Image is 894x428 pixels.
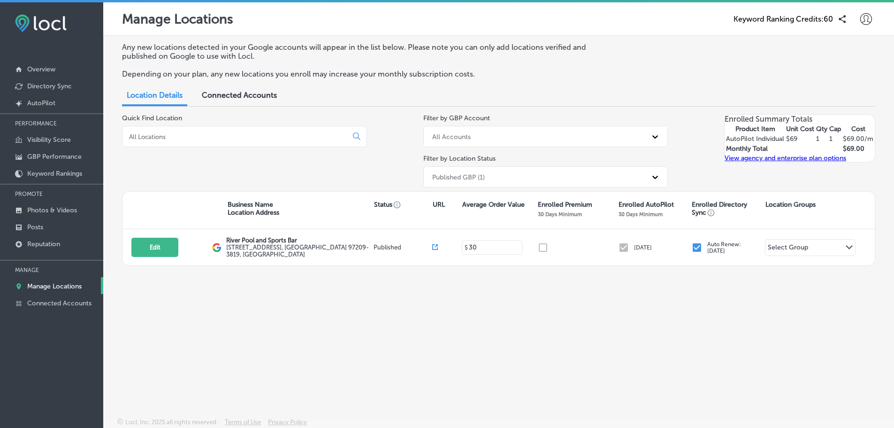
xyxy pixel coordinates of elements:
[15,15,67,32] img: fda3e92497d09a02dc62c9cd864e3231.png
[725,154,875,162] a: View agency and enterprise plan options
[27,136,71,144] p: Visibility Score
[122,70,611,78] p: Depending on your plan, any new locations you enroll may increase your monthly subscription costs.
[374,244,432,251] p: Published
[27,65,55,73] p: Overview
[27,299,92,307] p: Connected Accounts
[226,237,371,244] p: River Pool and Sports Bar
[27,282,82,290] p: Manage Locations
[125,419,218,426] p: Locl, Inc. 2025 all rights reserved.
[27,99,55,107] p: AutoPilot
[765,201,816,209] p: Location Groups
[27,223,43,231] p: Posts
[27,206,77,214] p: Photos & Videos
[27,82,72,90] p: Directory Sync
[27,170,82,178] p: Keyword Rankings
[433,201,445,209] p: URL
[374,201,433,209] p: Status
[829,125,841,133] th: Cap
[842,144,874,153] td: $ 69.00
[692,201,760,217] p: Enrolled Directory Sync
[122,43,611,61] p: Any new locations detected in your Google accounts will appear in the list below. Please note you...
[128,132,345,141] input: All Locations
[816,134,828,143] td: 1
[465,244,468,251] p: $
[131,238,178,257] button: Edit
[816,125,828,133] th: Qty
[734,15,833,23] span: Keyword Ranking Credits: 60
[634,244,652,251] p: [DATE]
[432,173,485,181] div: Published GBP (1)
[829,134,841,143] td: 1
[538,211,582,218] p: 30 Days Minimum
[842,134,874,143] td: $ 69.00 /m
[423,114,490,122] label: Filter by GBP Account
[726,144,785,153] td: Monthly Total
[725,115,875,124] h3: Enrolled Summary Totals
[707,241,741,254] p: Auto Renew: [DATE]
[462,201,525,209] p: Average Order Value
[127,91,183,100] span: Location Details
[212,243,222,252] img: logo
[619,211,663,218] p: 30 Days Minimum
[726,134,785,143] td: AutoPilot Individual
[226,244,371,258] label: [STREET_ADDRESS] , [GEOGRAPHIC_DATA] 97209-3819, [GEOGRAPHIC_DATA]
[735,125,775,133] strong: Product Item
[423,155,496,163] label: Filter by Location Status
[228,201,279,217] p: Business Name Location Address
[786,134,815,143] td: $69
[27,240,60,248] p: Reputation
[122,11,233,27] p: Manage Locations
[538,201,592,209] p: Enrolled Premium
[202,91,277,100] span: Connected Accounts
[432,132,471,140] div: All Accounts
[768,243,808,254] div: Select Group
[786,125,815,133] th: Unit Cost
[619,201,674,209] p: Enrolled AutoPilot
[27,153,82,161] p: GBP Performance
[842,125,874,133] th: Cost
[122,114,182,122] label: Quick Find Location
